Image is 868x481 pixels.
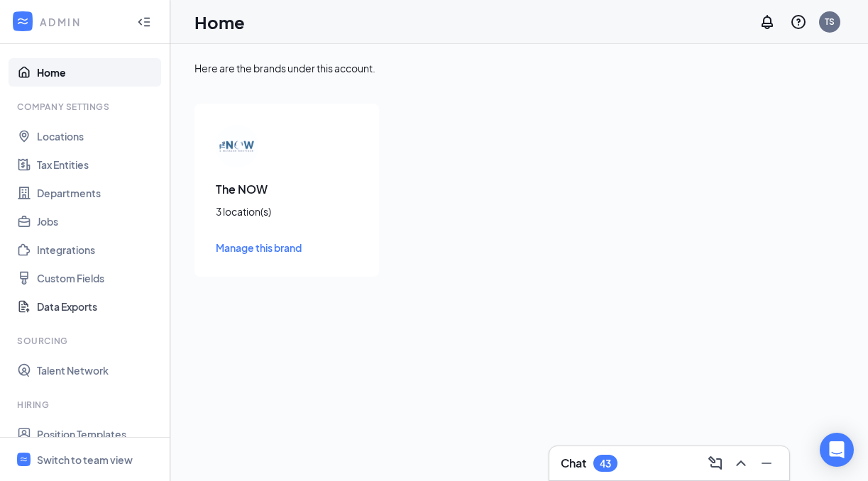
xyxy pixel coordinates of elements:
a: Locations [37,122,158,150]
a: Data Exports [37,292,158,321]
div: Open Intercom Messenger [820,433,854,467]
a: Position Templates [37,420,158,448]
svg: Collapse [137,15,151,29]
div: Hiring [17,399,155,411]
div: Company Settings [17,101,155,113]
span: Manage this brand [216,241,302,254]
h3: The NOW [216,182,358,197]
div: Switch to team view [37,453,133,467]
a: Manage this brand [216,240,358,255]
a: Custom Fields [37,264,158,292]
a: Jobs [37,207,158,236]
div: TS [825,16,835,28]
button: ChevronUp [730,452,752,475]
a: Departments [37,179,158,207]
button: Minimize [755,452,778,475]
h3: Chat [561,455,586,471]
a: Home [37,58,158,87]
a: Talent Network [37,356,158,385]
svg: QuestionInfo [790,13,807,31]
svg: Notifications [759,13,776,31]
img: The NOW logo [216,125,258,167]
svg: ComposeMessage [707,455,724,472]
a: Integrations [37,236,158,264]
div: Sourcing [17,335,155,347]
svg: WorkstreamLogo [16,14,30,28]
svg: ChevronUp [732,455,749,472]
div: 43 [600,458,611,470]
svg: WorkstreamLogo [19,455,28,464]
a: Tax Entities [37,150,158,179]
div: ADMIN [40,15,124,29]
svg: Minimize [758,455,775,472]
div: 3 location(s) [216,204,358,219]
div: Here are the brands under this account. [194,61,844,75]
h1: Home [194,10,245,34]
button: ComposeMessage [704,452,727,475]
